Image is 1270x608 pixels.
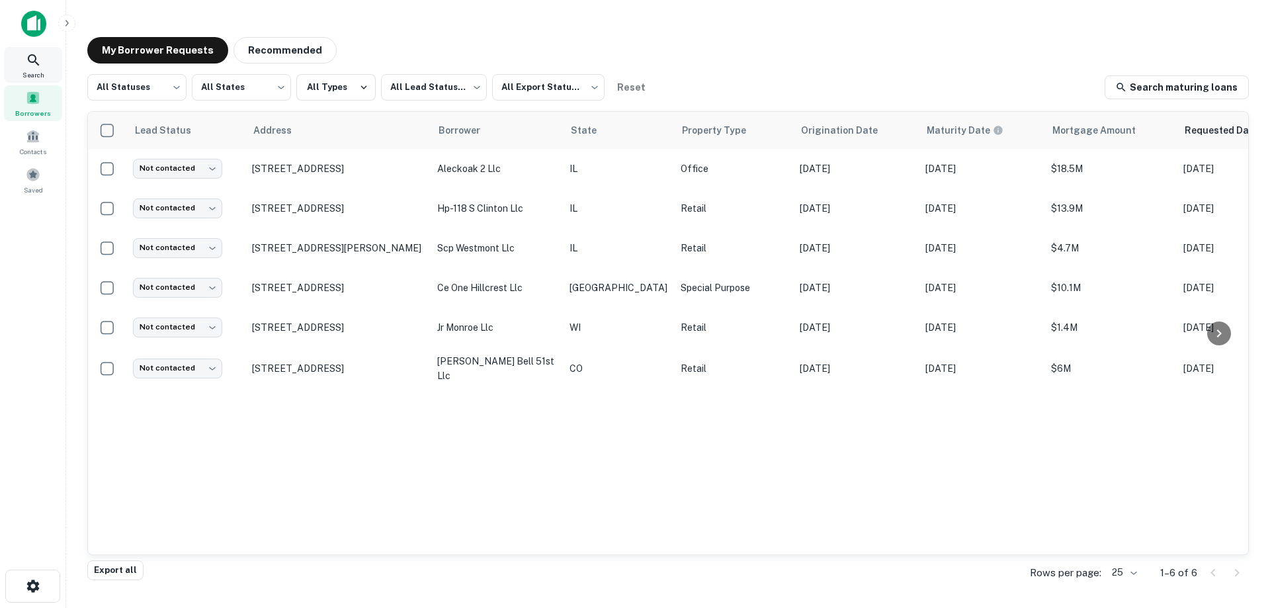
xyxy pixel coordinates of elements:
p: [STREET_ADDRESS][PERSON_NAME] [252,242,424,254]
a: Saved [4,162,62,198]
button: Reset [610,74,652,101]
span: Origination Date [801,122,895,138]
div: Not contacted [133,278,222,297]
span: Borrower [439,122,497,138]
a: Search maturing loans [1105,75,1249,99]
h6: Maturity Date [927,123,990,138]
div: Not contacted [133,198,222,218]
p: ce one hillcrest llc [437,281,556,295]
span: Saved [24,185,43,195]
button: All Types [296,74,376,101]
div: Not contacted [133,318,222,337]
p: $10.1M [1051,281,1170,295]
p: $13.9M [1051,201,1170,216]
p: Retail [681,241,786,255]
p: Retail [681,201,786,216]
a: Borrowers [4,85,62,121]
p: $1.4M [1051,320,1170,335]
p: [DATE] [925,161,1038,176]
span: State [571,122,614,138]
th: Lead Status [126,112,245,149]
div: Not contacted [133,359,222,378]
p: [DATE] [925,320,1038,335]
th: Property Type [674,112,793,149]
p: $4.7M [1051,241,1170,255]
p: [PERSON_NAME] bell 51st llc [437,354,556,383]
p: [DATE] [800,281,912,295]
div: All Lead Statuses [381,70,487,105]
button: Export all [87,560,144,580]
p: [STREET_ADDRESS] [252,363,424,374]
th: Borrower [431,112,563,149]
p: [DATE] [925,201,1038,216]
p: WI [570,320,667,335]
p: [DATE] [800,361,912,376]
p: Office [681,161,786,176]
p: IL [570,241,667,255]
div: All States [192,70,291,105]
div: Maturity dates displayed may be estimated. Please contact the lender for the most accurate maturi... [927,123,1003,138]
button: My Borrower Requests [87,37,228,64]
th: Maturity dates displayed may be estimated. Please contact the lender for the most accurate maturi... [919,112,1044,149]
p: scp westmont llc [437,241,556,255]
p: Retail [681,320,786,335]
p: $18.5M [1051,161,1170,176]
iframe: Chat Widget [1204,502,1270,566]
span: Contacts [20,146,46,157]
th: Address [245,112,431,149]
p: [DATE] [925,241,1038,255]
p: [DATE] [925,361,1038,376]
p: CO [570,361,667,376]
span: Mortgage Amount [1052,122,1153,138]
p: aleckoak 2 llc [437,161,556,176]
div: All Statuses [87,70,187,105]
th: Mortgage Amount [1044,112,1177,149]
p: [GEOGRAPHIC_DATA] [570,281,667,295]
div: All Export Statuses [492,70,605,105]
button: Recommended [233,37,337,64]
div: Not contacted [133,238,222,257]
span: Property Type [682,122,763,138]
p: Special Purpose [681,281,786,295]
p: Rows per page: [1030,565,1101,581]
p: [STREET_ADDRESS] [252,282,424,294]
p: [STREET_ADDRESS] [252,163,424,175]
p: [DATE] [925,281,1038,295]
div: Not contacted [133,159,222,178]
th: State [563,112,674,149]
p: [DATE] [800,201,912,216]
p: [DATE] [800,320,912,335]
p: [DATE] [800,161,912,176]
p: [STREET_ADDRESS] [252,202,424,214]
th: Origination Date [793,112,919,149]
span: Maturity dates displayed may be estimated. Please contact the lender for the most accurate maturi... [927,123,1021,138]
span: Borrowers [15,108,51,118]
span: Address [253,122,309,138]
p: IL [570,201,667,216]
p: [STREET_ADDRESS] [252,322,424,333]
p: IL [570,161,667,176]
p: hp-118 s clinton llc [437,201,556,216]
span: Search [22,69,44,80]
a: Search [4,47,62,83]
p: jr monroe llc [437,320,556,335]
img: capitalize-icon.png [21,11,46,37]
a: Contacts [4,124,62,159]
p: 1–6 of 6 [1160,565,1197,581]
span: Lead Status [134,122,208,138]
p: [DATE] [800,241,912,255]
p: Retail [681,361,786,376]
div: 25 [1107,563,1139,582]
p: $6M [1051,361,1170,376]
